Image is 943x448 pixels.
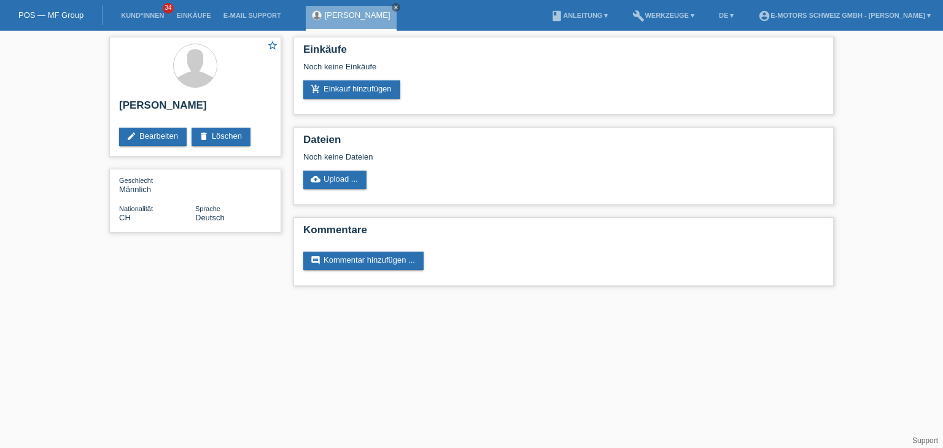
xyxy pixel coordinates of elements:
[199,131,209,141] i: delete
[626,12,700,19] a: buildWerkzeuge ▾
[303,80,400,99] a: add_shopping_cartEinkauf hinzufügen
[393,4,399,10] i: close
[195,205,220,212] span: Sprache
[303,152,678,161] div: Noch keine Dateien
[912,436,938,445] a: Support
[119,177,153,184] span: Geschlecht
[551,10,563,22] i: book
[119,99,271,118] h2: [PERSON_NAME]
[632,10,645,22] i: build
[303,134,824,152] h2: Dateien
[311,255,320,265] i: comment
[18,10,83,20] a: POS — MF Group
[115,12,170,19] a: Kund*innen
[163,3,174,14] span: 34
[752,12,937,19] a: account_circleE-Motors Schweiz GmbH - [PERSON_NAME] ▾
[267,40,278,53] a: star_border
[170,12,217,19] a: Einkäufe
[119,176,195,194] div: Männlich
[267,40,278,51] i: star_border
[758,10,770,22] i: account_circle
[119,205,153,212] span: Nationalität
[119,128,187,146] a: editBearbeiten
[303,224,824,242] h2: Kommentare
[192,128,250,146] a: deleteLöschen
[392,3,400,12] a: close
[311,174,320,184] i: cloud_upload
[713,12,740,19] a: DE ▾
[545,12,614,19] a: bookAnleitung ▾
[119,213,131,222] span: Schweiz
[303,252,424,270] a: commentKommentar hinzufügen ...
[126,131,136,141] i: edit
[325,10,390,20] a: [PERSON_NAME]
[303,62,824,80] div: Noch keine Einkäufe
[303,44,824,62] h2: Einkäufe
[311,84,320,94] i: add_shopping_cart
[195,213,225,222] span: Deutsch
[217,12,287,19] a: E-Mail Support
[303,171,367,189] a: cloud_uploadUpload ...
